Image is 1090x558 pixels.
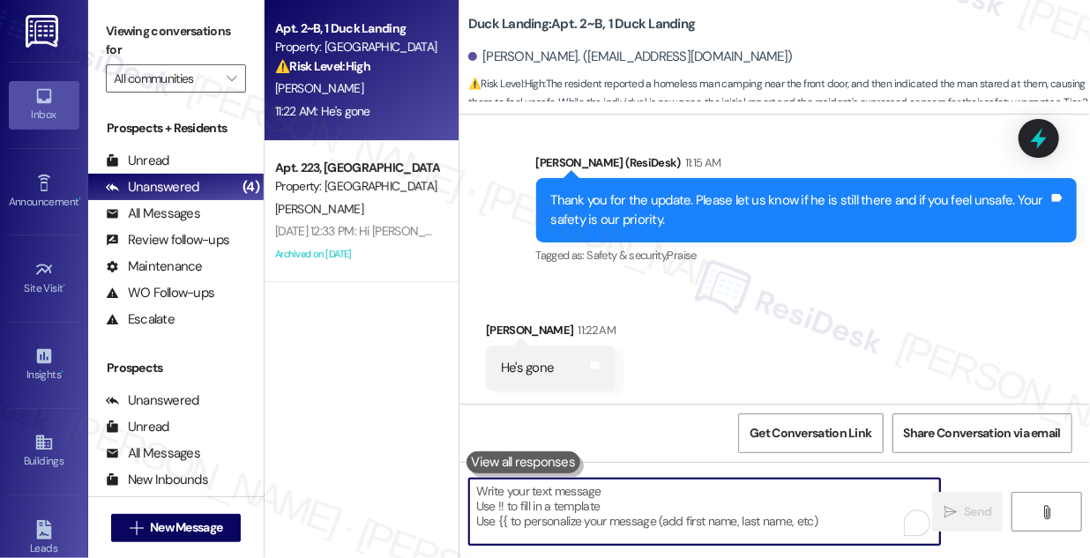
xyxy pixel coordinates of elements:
span: : The resident reported a homeless man camping near the front door, and then indicated the man st... [468,75,1090,131]
a: Insights • [9,341,79,389]
span: Send [964,502,991,521]
div: 11:15 AM [681,153,721,172]
div: Unanswered [106,391,199,410]
span: • [61,366,63,378]
button: Share Conversation via email [892,413,1072,453]
div: Property: [GEOGRAPHIC_DATA] [275,38,438,56]
div: All Messages [106,205,200,223]
img: ResiDesk Logo [26,15,62,48]
button: New Message [111,514,242,542]
span: Safety & security , [586,248,667,263]
i:  [1041,505,1054,519]
div: WO Follow-ups [106,284,214,302]
a: Site Visit • [9,255,79,302]
span: New Message [150,518,222,537]
div: Unread [106,152,169,170]
div: Prospects [88,359,264,377]
div: 11:22 AM [574,321,616,339]
div: [PERSON_NAME] [486,321,616,346]
textarea: To enrich screen reader interactions, please activate Accessibility in Grammarly extension settings [469,479,940,545]
div: [PERSON_NAME] (ResiDesk) [536,153,1078,178]
span: • [78,193,81,205]
div: (4) [238,174,264,201]
label: Viewing conversations for [106,18,246,64]
strong: ⚠️ Risk Level: High [275,58,370,74]
div: New Inbounds [106,471,208,489]
div: Review follow-ups [106,231,229,249]
div: Tagged as: [536,242,1078,268]
a: Inbox [9,81,79,129]
div: All Messages [106,444,200,463]
i:  [130,521,143,535]
span: Get Conversation Link [750,424,871,443]
span: [PERSON_NAME] [275,80,363,96]
strong: ⚠️ Risk Level: High [468,77,544,91]
span: Share Conversation via email [904,424,1061,443]
a: Buildings [9,428,79,475]
div: Escalate [106,310,175,329]
button: Send [932,492,1003,532]
div: Maintenance [106,257,203,276]
b: Duck Landing: Apt. 2~B, 1 Duck Landing [468,15,695,33]
i:  [944,505,957,519]
div: Unanswered [106,178,199,197]
input: All communities [114,64,218,93]
div: Apt. 223, [GEOGRAPHIC_DATA] [275,159,438,177]
div: Apt. 2~B, 1 Duck Landing [275,19,438,38]
span: [PERSON_NAME] [275,201,363,217]
button: Get Conversation Link [738,413,883,453]
div: [PERSON_NAME]. ([EMAIL_ADDRESS][DOMAIN_NAME]) [468,48,793,66]
div: Prospects + Residents [88,119,264,138]
span: • [63,279,66,292]
div: 11:22 AM: He's gone [275,103,370,119]
div: He's gone [501,359,554,377]
div: Archived on [DATE] [273,243,440,265]
div: Property: [GEOGRAPHIC_DATA] [275,177,438,196]
div: Thank you for the update. Please let us know if he is still there and if you feel unsafe. Your sa... [551,191,1049,229]
i:  [227,71,236,86]
div: Unread [106,418,169,436]
span: Praise [668,248,697,263]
